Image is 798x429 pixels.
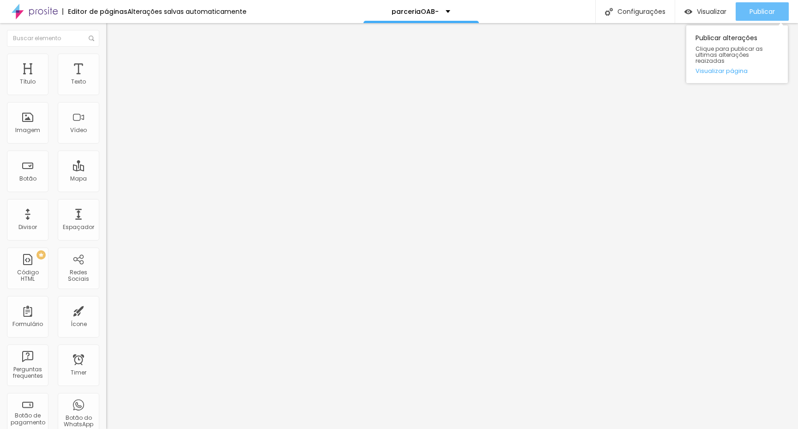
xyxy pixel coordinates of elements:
[12,321,43,327] div: Formulário
[684,8,692,16] img: view-1.svg
[71,79,86,85] div: Texto
[15,127,40,133] div: Imagem
[18,224,37,230] div: Divisor
[62,8,127,15] div: Editor de páginas
[736,2,789,21] button: Publicar
[9,269,46,283] div: Código HTML
[63,224,94,230] div: Espaçador
[19,175,36,182] div: Botão
[71,321,87,327] div: Ícone
[70,127,87,133] div: Vídeo
[60,269,97,283] div: Redes Sociais
[70,175,87,182] div: Mapa
[695,46,779,64] span: Clique para publicar as ultimas alterações reaizadas
[20,79,36,85] div: Título
[127,8,247,15] div: Alterações salvas automaticamente
[106,23,798,429] iframe: Editor
[686,25,788,83] div: Publicar alterações
[392,8,439,15] p: parceriaOAB-
[750,8,775,15] span: Publicar
[697,8,726,15] span: Visualizar
[60,415,97,428] div: Botão do WhatsApp
[7,30,99,47] input: Buscar elemento
[675,2,736,21] button: Visualizar
[71,369,86,376] div: Timer
[695,68,779,74] a: Visualizar página
[9,412,46,426] div: Botão de pagamento
[605,8,613,16] img: Icone
[89,36,94,41] img: Icone
[9,366,46,380] div: Perguntas frequentes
